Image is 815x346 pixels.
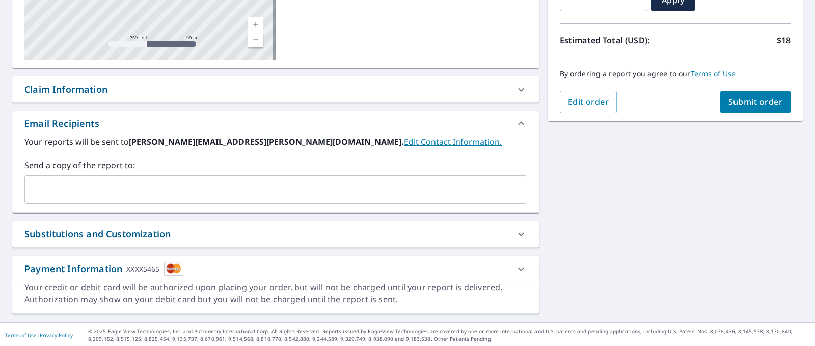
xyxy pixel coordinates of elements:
div: Substitutions and Customization [24,227,171,241]
button: Edit order [560,91,617,113]
a: Current Level 17, Zoom Out [248,32,263,47]
a: EditContactInfo [404,136,502,147]
img: cardImage [164,262,183,276]
a: Terms of Use [691,69,736,78]
label: Send a copy of the report to: [24,159,527,171]
a: Current Level 17, Zoom In [248,17,263,32]
span: Edit order [568,96,609,108]
a: Privacy Policy [40,332,73,339]
div: Claim Information [12,76,539,102]
span: Submit order [728,96,783,108]
div: Payment InformationXXXX5465cardImage [12,256,539,282]
p: By ordering a report you agree to our [560,69,791,78]
div: Payment Information [24,262,183,276]
p: Estimated Total (USD): [560,34,675,46]
div: Your credit or debit card will be authorized upon placing your order, but will not be charged unt... [24,282,527,305]
p: $18 [777,34,791,46]
div: Email Recipients [24,117,99,130]
a: Terms of Use [5,332,37,339]
b: [PERSON_NAME][EMAIL_ADDRESS][PERSON_NAME][DOMAIN_NAME]. [129,136,404,147]
div: XXXX5465 [126,262,159,276]
button: Submit order [720,91,791,113]
p: | [5,332,73,338]
div: Email Recipients [12,111,539,136]
label: Your reports will be sent to [24,136,527,148]
div: Claim Information [24,83,107,96]
p: © 2025 Eagle View Technologies, Inc. and Pictometry International Corp. All Rights Reserved. Repo... [88,328,810,343]
div: Substitutions and Customization [12,221,539,247]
